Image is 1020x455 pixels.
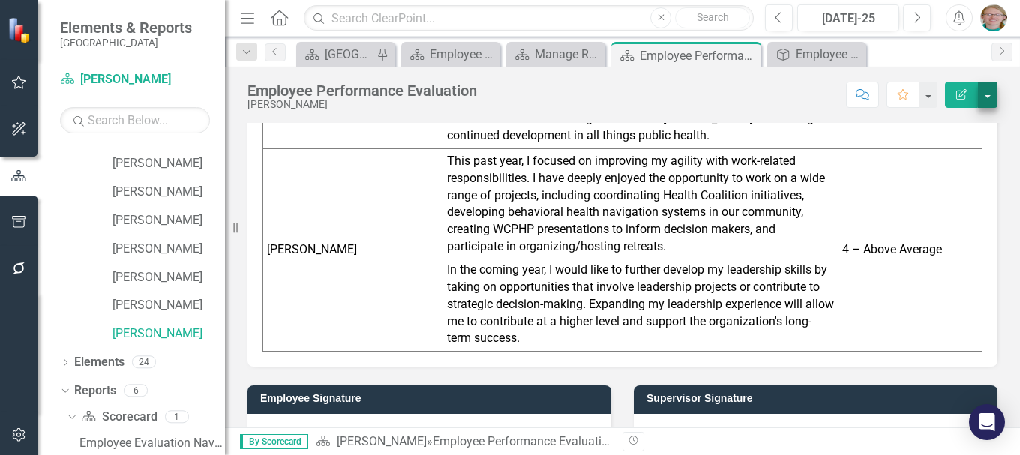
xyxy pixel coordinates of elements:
td: [PERSON_NAME] [263,148,443,351]
a: [PERSON_NAME] [112,325,225,343]
a: [GEOGRAPHIC_DATA] [300,45,373,64]
div: Employee Performance Evaluation [247,82,477,99]
p: In the coming year, I would like to further develop my leadership skills by taking on opportuniti... [447,259,834,347]
a: [PERSON_NAME] [112,184,225,201]
div: Employee Performance Evaluation [433,434,615,448]
div: [DATE]-25 [802,10,894,28]
div: Employee Overall Evaluation to Update [796,45,862,64]
div: 24 [132,356,156,369]
div: Manage Reports [535,45,601,64]
a: [PERSON_NAME] [112,269,225,286]
h3: Supervisor Signature [646,393,990,404]
a: Reports [74,382,116,400]
a: Manage Reports [510,45,601,64]
span: Elements & Reports [60,19,192,37]
a: [PERSON_NAME] [337,434,427,448]
div: 6 [124,385,148,397]
a: Elements [74,354,124,371]
a: Employee Evaluation Navigation [76,431,225,455]
p: This past year, I focused on improving my agility with work-related responsibilities. I have deep... [447,153,834,259]
a: Scorecard [81,409,157,426]
div: Employee Evaluation Navigation [430,45,496,64]
span: Search [697,11,729,23]
div: Employee Performance Evaluation [640,46,757,65]
a: [PERSON_NAME] [60,71,210,88]
a: [PERSON_NAME] [112,297,225,314]
a: [PERSON_NAME] [112,241,225,258]
a: Employee Overall Evaluation to Update [771,45,862,64]
input: Search ClearPoint... [304,5,754,31]
div: [PERSON_NAME] [247,99,477,110]
a: [PERSON_NAME] [112,212,225,229]
p: I look forward to continuing to work with [PERSON_NAME] and seeing her continued development in a... [447,107,834,145]
td: 4 – Above Average [838,148,982,351]
div: [GEOGRAPHIC_DATA] [325,45,373,64]
img: Margaret Wacker [980,4,1007,31]
div: Employee Evaluation Navigation [79,436,225,450]
img: ClearPoint Strategy [7,17,34,43]
span: By Scorecard [240,434,308,449]
small: [GEOGRAPHIC_DATA] [60,37,192,49]
button: [DATE]-25 [797,4,899,31]
div: Open Intercom Messenger [969,404,1005,440]
input: Search Below... [60,107,210,133]
button: Search [675,7,750,28]
div: » [316,433,611,451]
h3: Employee Signature [260,393,604,404]
a: [PERSON_NAME] [112,155,225,172]
a: Employee Evaluation Navigation [405,45,496,64]
div: 1 [165,410,189,423]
